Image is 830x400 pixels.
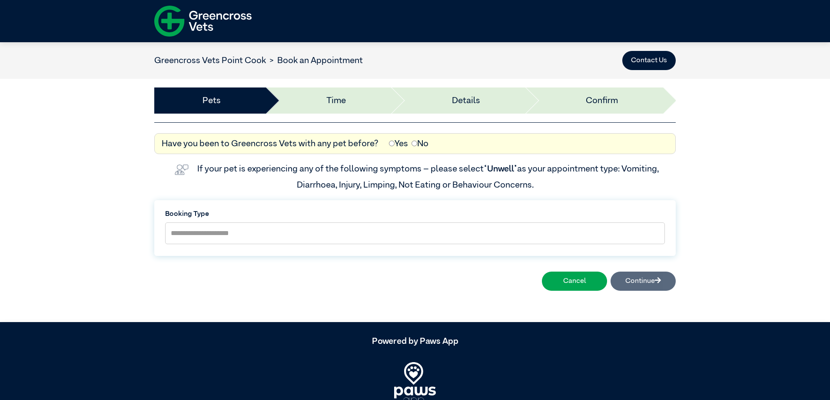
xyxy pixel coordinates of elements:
[622,51,676,70] button: Contact Us
[266,54,363,67] li: Book an Appointment
[197,165,661,189] label: If your pet is experiencing any of the following symptoms – please select as your appointment typ...
[484,165,517,173] span: “Unwell”
[389,141,395,146] input: Yes
[154,54,363,67] nav: breadcrumb
[154,2,252,40] img: f-logo
[389,137,408,150] label: Yes
[542,272,607,291] button: Cancel
[154,56,266,65] a: Greencross Vets Point Cook
[203,94,221,107] a: Pets
[162,137,378,150] label: Have you been to Greencross Vets with any pet before?
[171,161,192,178] img: vet
[412,141,417,146] input: No
[165,209,665,219] label: Booking Type
[154,336,676,346] h5: Powered by Paws App
[412,137,428,150] label: No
